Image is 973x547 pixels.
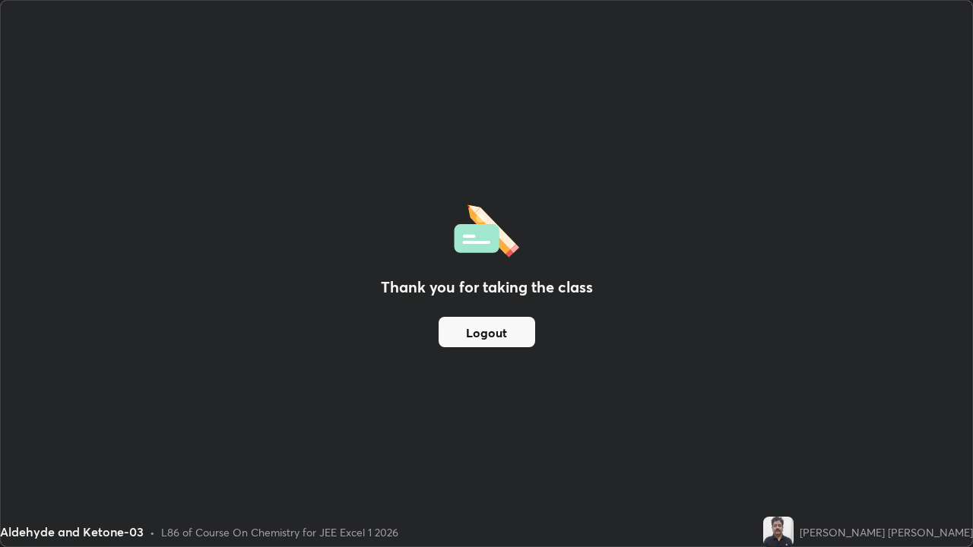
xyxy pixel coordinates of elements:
[381,276,593,299] h2: Thank you for taking the class
[150,524,155,540] div: •
[454,200,519,258] img: offlineFeedback.1438e8b3.svg
[800,524,973,540] div: [PERSON_NAME] [PERSON_NAME]
[161,524,398,540] div: L86 of Course On Chemistry for JEE Excel 1 2026
[763,517,794,547] img: b65781c8e2534093a3cbb5d1d1b042d9.jpg
[439,317,535,347] button: Logout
